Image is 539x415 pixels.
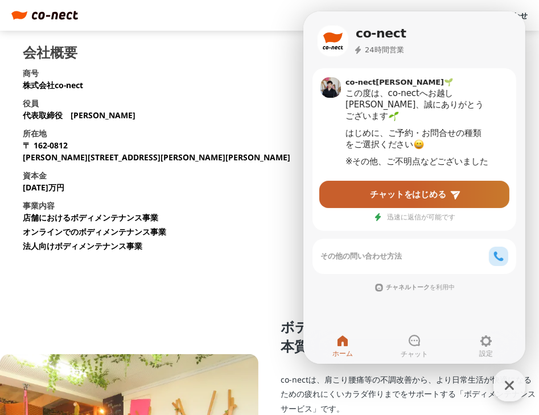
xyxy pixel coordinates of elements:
h2: 会社概要 [23,45,77,59]
a: お問い合わせ [483,10,528,20]
h3: 役員 [23,97,39,109]
p: 株式会社co-nect [23,79,83,91]
li: オンラインでのボディメンテナンス事業 [23,226,166,238]
h3: 資本金 [23,169,47,181]
iframe: Channel chat [303,11,525,364]
h3: 事業内容 [23,200,55,211]
li: 店舗におけるボディメンテナンス事業 [23,211,158,223]
h3: 所在地 [23,127,47,139]
p: [DATE]万円 [23,181,64,193]
a: 法人向け [437,10,466,20]
li: 法人向けボディメンテナンス事業 [23,240,142,252]
p: 〒 162-0812 [PERSON_NAME][STREET_ADDRESS][PERSON_NAME][PERSON_NAME] [23,139,290,163]
a: サービス [390,10,419,20]
h3: 商号 [23,67,39,79]
p: 代表取締役 [PERSON_NAME] [23,109,135,121]
a: ホーム [351,10,373,20]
